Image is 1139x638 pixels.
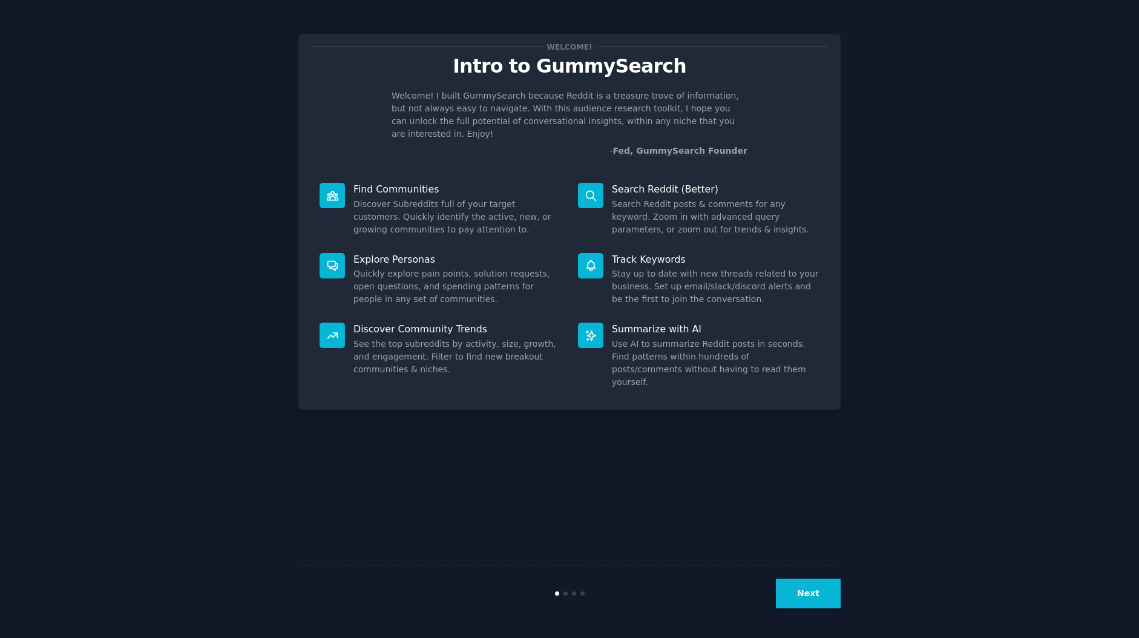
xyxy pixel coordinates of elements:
p: Find Communities [353,183,561,196]
dd: Quickly explore pain points, solution requests, open questions, and spending patterns for people ... [353,268,561,306]
p: Discover Community Trends [353,323,561,335]
dd: See the top subreddits by activity, size, growth, and engagement. Filter to find new breakout com... [353,338,561,376]
span: Welcome! [545,41,594,53]
p: Intro to GummySearch [311,56,828,77]
p: Summarize with AI [612,323,819,335]
a: Fed, GummySearch Founder [612,146,747,156]
dd: Search Reddit posts & comments for any keyword. Zoom in with advanced query parameters, or zoom o... [612,198,819,236]
p: Welcome! I built GummySearch because Reddit is a treasure trove of information, but not always ea... [392,90,747,140]
dd: Discover Subreddits full of your target customers. Quickly identify the active, new, or growing c... [353,198,561,236]
p: Track Keywords [612,253,819,266]
dd: Use AI to summarize Reddit posts in seconds. Find patterns within hundreds of posts/comments with... [612,338,819,389]
p: Explore Personas [353,253,561,266]
dd: Stay up to date with new threads related to your business. Set up email/slack/discord alerts and ... [612,268,819,306]
button: Next [776,579,841,608]
div: - [609,145,747,157]
p: Search Reddit (Better) [612,183,819,196]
